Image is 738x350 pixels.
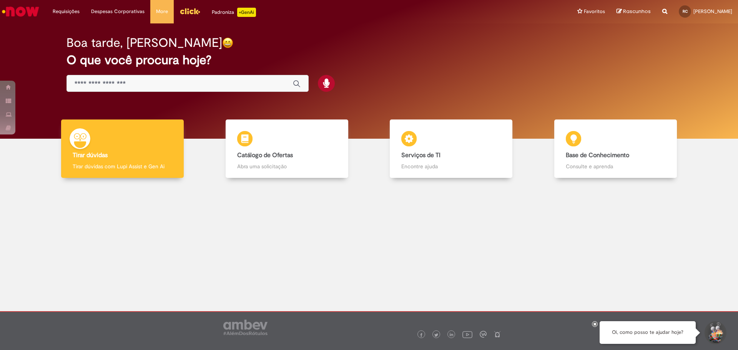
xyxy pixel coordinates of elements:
div: Padroniza [212,8,256,17]
img: logo_footer_twitter.png [434,333,438,337]
img: logo_footer_ambev_rotulo_gray.png [223,320,268,335]
span: Despesas Corporativas [91,8,145,15]
button: Iniciar Conversa de Suporte [703,321,726,344]
img: logo_footer_workplace.png [480,331,487,338]
a: Catálogo de Ofertas Abra uma solicitação [205,119,369,178]
img: logo_footer_linkedin.png [450,333,454,337]
span: Rascunhos [623,8,651,15]
span: RC [683,9,688,14]
img: click_logo_yellow_360x200.png [180,5,200,17]
a: Base de Conhecimento Consulte e aprenda [534,119,698,178]
b: Catálogo de Ofertas [237,151,293,159]
b: Base de Conhecimento [566,151,629,159]
a: Tirar dúvidas Tirar dúvidas com Lupi Assist e Gen Ai [40,119,205,178]
div: Oi, como posso te ajudar hoje? [600,321,696,344]
a: Rascunhos [617,8,651,15]
a: Serviços de TI Encontre ajuda [369,119,534,178]
p: Encontre ajuda [401,163,501,170]
img: logo_footer_facebook.png [419,333,423,337]
span: [PERSON_NAME] [693,8,732,15]
img: logo_footer_youtube.png [462,329,472,339]
p: Abra uma solicitação [237,163,337,170]
p: +GenAi [237,8,256,17]
b: Tirar dúvidas [73,151,108,159]
img: happy-face.png [222,37,233,48]
h2: O que você procura hoje? [66,53,672,67]
span: More [156,8,168,15]
b: Serviços de TI [401,151,440,159]
p: Tirar dúvidas com Lupi Assist e Gen Ai [73,163,172,170]
span: Requisições [53,8,80,15]
h2: Boa tarde, [PERSON_NAME] [66,36,222,50]
img: logo_footer_naosei.png [494,331,501,338]
span: Favoritos [584,8,605,15]
img: ServiceNow [1,4,40,19]
p: Consulte e aprenda [566,163,665,170]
